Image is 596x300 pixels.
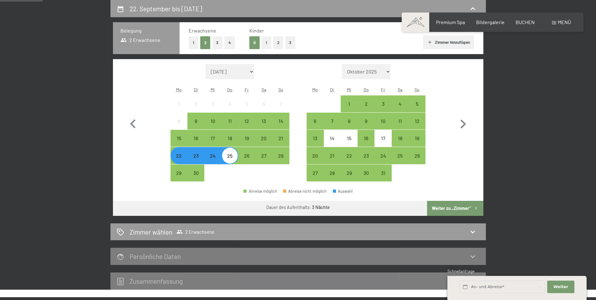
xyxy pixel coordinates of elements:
[333,189,353,193] div: Auswahl
[130,5,202,13] h2: 22. September bis [DATE]
[273,136,288,151] div: 21
[189,36,198,49] button: 1
[409,101,425,117] div: 5
[224,36,235,49] button: 4
[187,165,204,181] div: Tue Sep 30 2025
[392,113,409,130] div: Sat Oct 11 2025
[243,189,277,193] div: Anreise möglich
[392,136,408,151] div: 18
[436,19,465,25] a: Premium Spa
[255,113,272,130] div: Anreise möglich
[423,35,474,49] button: Zimmer hinzufügen
[255,95,272,112] div: Sat Sep 06 2025
[374,113,391,130] div: Anreise möglich
[427,201,483,216] button: Weiter zu „Zimmer“
[307,165,323,181] div: Anreise möglich
[272,147,289,164] div: Anreise möglich
[409,130,425,147] div: Sun Oct 19 2025
[324,147,341,164] div: Tue Oct 21 2025
[358,147,374,164] div: Thu Oct 23 2025
[124,64,142,182] button: Vorheriger Monat
[324,113,341,130] div: Tue Oct 07 2025
[381,87,385,92] abbr: Freitag
[272,147,289,164] div: Sun Sep 28 2025
[222,95,238,112] div: Anreise nicht möglich
[272,95,289,112] div: Anreise nicht möglich
[171,165,187,181] div: Anreise möglich
[187,95,204,112] div: Tue Sep 02 2025
[547,281,574,293] button: Weiter
[222,95,238,112] div: Thu Sep 04 2025
[341,165,358,181] div: Wed Oct 29 2025
[454,64,472,182] button: Nächster Monat
[341,95,358,112] div: Wed Oct 01 2025
[374,147,391,164] div: Fri Oct 24 2025
[324,136,340,151] div: 14
[312,87,318,92] abbr: Montag
[358,147,374,164] div: Anreise möglich
[211,87,215,92] abbr: Mittwoch
[262,36,271,49] button: 1
[324,130,341,147] div: Tue Oct 14 2025
[245,87,249,92] abbr: Freitag
[476,19,505,25] a: Bildergalerie
[204,130,221,147] div: Anreise möglich
[239,136,255,151] div: 19
[516,19,535,25] a: BUCHEN
[256,101,272,117] div: 6
[255,130,272,147] div: Anreise möglich
[238,130,255,147] div: Anreise möglich
[307,153,323,169] div: 20
[188,119,204,134] div: 9
[409,136,425,151] div: 19
[283,189,327,193] div: Abreise nicht möglich
[358,136,374,151] div: 16
[392,130,409,147] div: Sat Oct 18 2025
[171,136,187,151] div: 15
[227,87,232,92] abbr: Donnerstag
[374,95,391,112] div: Anreise möglich
[409,130,425,147] div: Anreise möglich
[130,277,183,285] h2: Zusammen­fassung
[171,95,187,112] div: Anreise nicht möglich
[447,269,475,274] span: Schnellanfrage
[272,130,289,147] div: Sun Sep 21 2025
[409,95,425,112] div: Sun Oct 05 2025
[324,170,340,186] div: 28
[307,147,323,164] div: Mon Oct 20 2025
[398,87,402,92] abbr: Samstag
[341,153,357,169] div: 22
[409,153,425,169] div: 26
[204,113,221,130] div: Wed Sep 10 2025
[171,130,187,147] div: Anreise möglich
[204,95,221,112] div: Anreise nicht möglich
[205,119,221,134] div: 10
[392,147,409,164] div: Sat Oct 25 2025
[255,147,272,164] div: Sat Sep 27 2025
[324,165,341,181] div: Tue Oct 28 2025
[222,136,238,151] div: 18
[205,153,221,169] div: 24
[341,165,358,181] div: Anreise möglich
[409,113,425,130] div: Anreise möglich
[341,147,358,164] div: Anreise möglich
[266,204,330,211] div: Dauer des Aufenthalts:
[358,165,374,181] div: Thu Oct 30 2025
[204,130,221,147] div: Wed Sep 17 2025
[171,170,187,186] div: 29
[392,130,409,147] div: Anreise möglich
[255,130,272,147] div: Sat Sep 20 2025
[415,87,420,92] abbr: Sonntag
[375,170,391,186] div: 31
[238,147,255,164] div: Anreise möglich
[273,36,283,49] button: 2
[171,130,187,147] div: Mon Sep 15 2025
[374,165,391,181] div: Anreise möglich
[341,101,357,117] div: 1
[358,95,374,112] div: Thu Oct 02 2025
[358,170,374,186] div: 30
[255,147,272,164] div: Anreise möglich
[272,113,289,130] div: Anreise möglich
[187,147,204,164] div: Anreise möglich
